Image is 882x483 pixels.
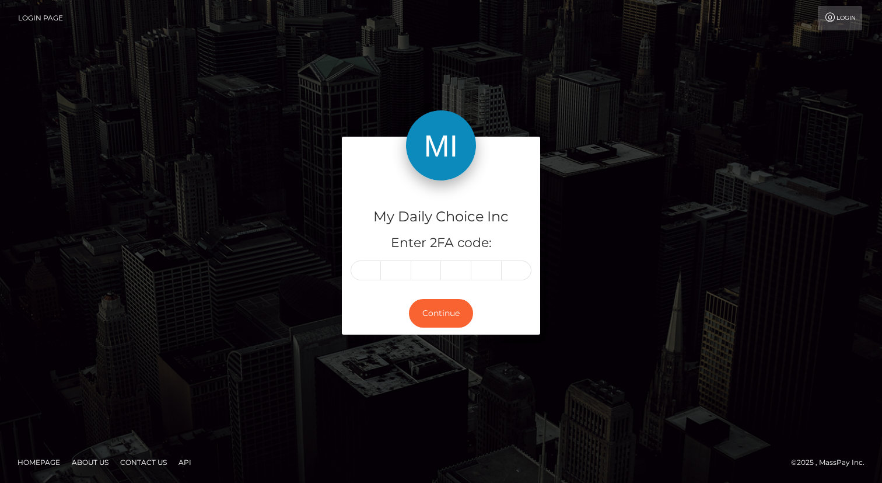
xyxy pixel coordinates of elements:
h4: My Daily Choice Inc [351,207,531,227]
a: About Us [67,453,113,471]
h5: Enter 2FA code: [351,234,531,252]
a: Homepage [13,453,65,471]
a: Contact Us [116,453,171,471]
img: My Daily Choice Inc [406,110,476,180]
a: Login Page [18,6,63,30]
a: Login [818,6,862,30]
button: Continue [409,299,473,328]
div: © 2025 , MassPay Inc. [791,456,873,469]
a: API [174,453,196,471]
